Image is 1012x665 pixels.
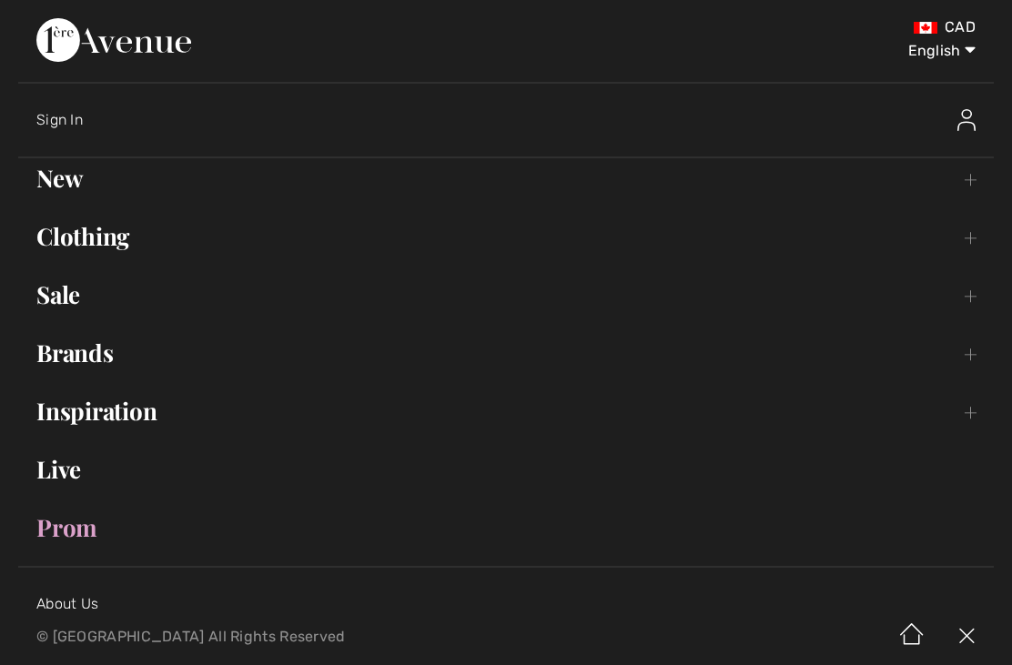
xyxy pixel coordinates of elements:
span: Sign In [36,111,83,128]
p: © [GEOGRAPHIC_DATA] All Rights Reserved [36,630,595,643]
a: About Us [36,595,98,612]
a: Clothing [18,217,994,257]
img: Sign In [957,109,976,131]
span: Chat [43,13,80,29]
a: New [18,158,994,198]
a: Sale [18,275,994,315]
a: Inspiration [18,391,994,431]
a: Brands [18,333,994,373]
img: 1ère Avenue [36,18,191,62]
div: CAD [595,18,976,36]
img: Home [885,609,939,665]
img: X [939,609,994,665]
a: Prom [18,508,994,548]
a: Sign InSign In [36,91,994,149]
a: Live [18,449,994,489]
